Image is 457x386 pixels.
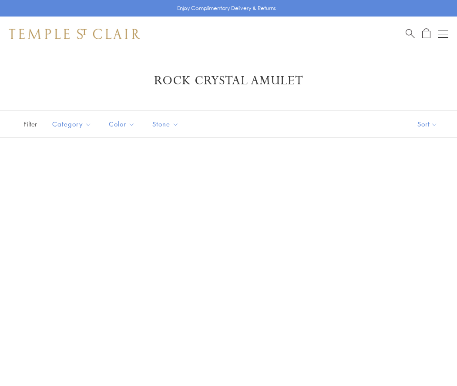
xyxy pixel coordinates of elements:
[22,73,435,89] h1: Rock Crystal Amulet
[422,28,430,39] a: Open Shopping Bag
[148,119,185,130] span: Stone
[48,119,98,130] span: Category
[104,119,141,130] span: Color
[406,28,415,39] a: Search
[398,111,457,137] button: Show sort by
[9,29,140,39] img: Temple St. Clair
[146,114,185,134] button: Stone
[438,29,448,39] button: Open navigation
[102,114,141,134] button: Color
[177,4,276,13] p: Enjoy Complimentary Delivery & Returns
[46,114,98,134] button: Category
